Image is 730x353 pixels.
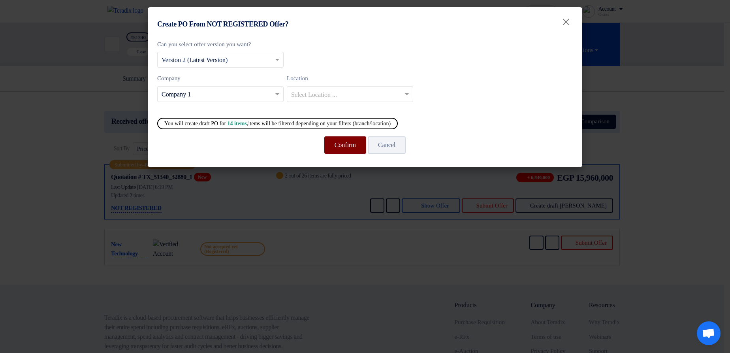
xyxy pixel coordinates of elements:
label: Company [157,74,284,83]
div: Open chat [697,321,721,345]
button: Confirm [324,136,366,154]
h4: Create PO From NOT REGISTERED Offer? [157,19,288,30]
button: Close [555,13,577,28]
span: × [561,13,570,31]
b: 14 items [228,121,247,126]
button: Cancel [368,136,406,154]
div: You will create draft PO for items will be filtered depending on your filters (branch/location) [157,118,398,129]
span: , [228,121,248,126]
label: Can you select offer version you want? [157,40,284,49]
label: Location [287,74,413,83]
